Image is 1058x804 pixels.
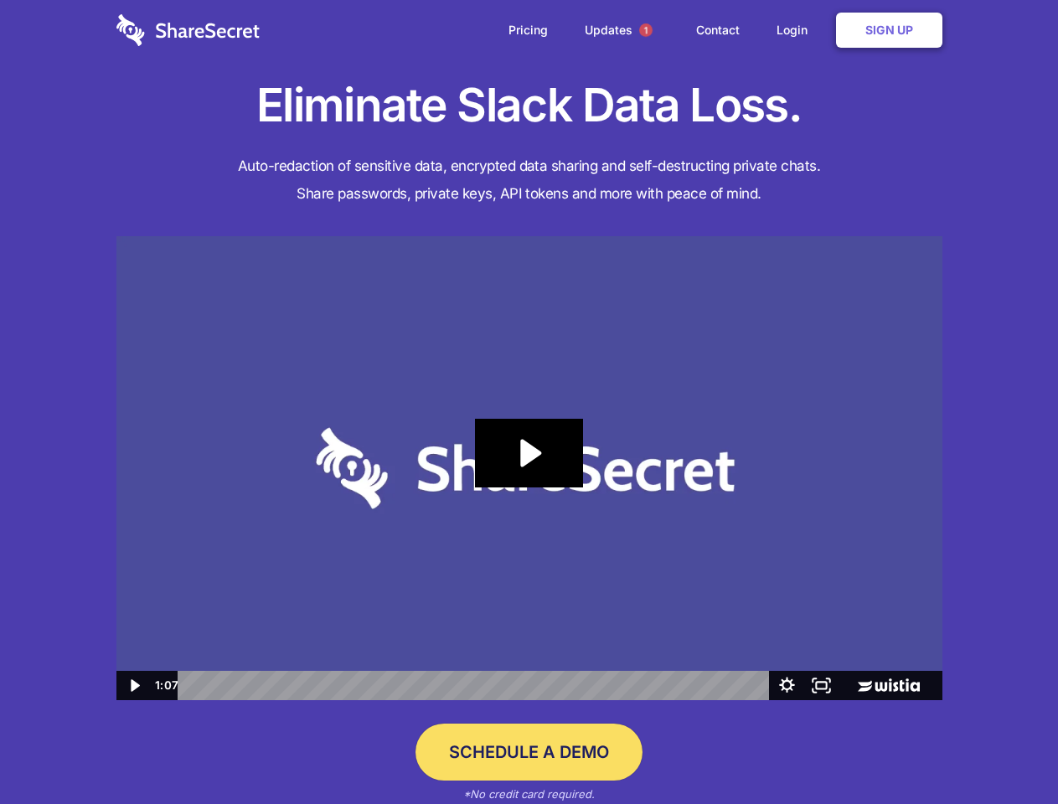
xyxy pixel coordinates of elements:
img: Sharesecret [116,236,942,701]
button: Play Video [116,671,151,700]
h4: Auto-redaction of sensitive data, encrypted data sharing and self-destructing private chats. Shar... [116,152,942,208]
a: Login [760,4,833,56]
iframe: Drift Widget Chat Controller [974,720,1038,784]
img: logo-wordmark-white-trans-d4663122ce5f474addd5e946df7df03e33cb6a1c49d2221995e7729f52c070b2.svg [116,14,260,46]
h1: Eliminate Slack Data Loss. [116,75,942,136]
a: Pricing [492,4,565,56]
a: Contact [679,4,756,56]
